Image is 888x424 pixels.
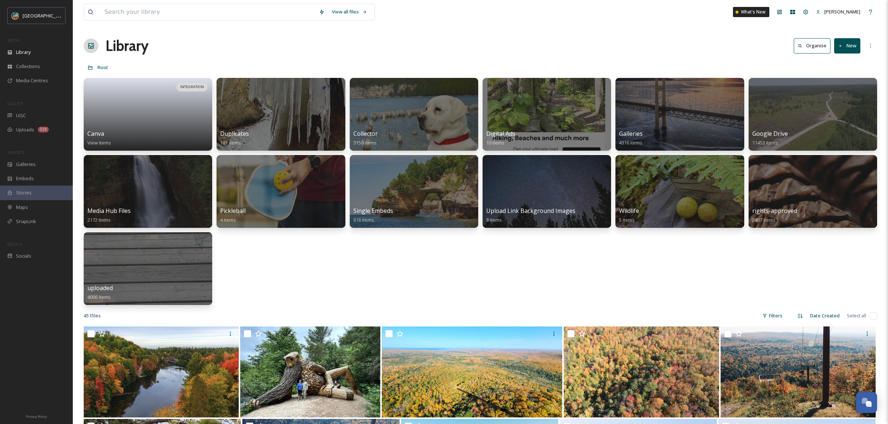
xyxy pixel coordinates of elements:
[752,139,778,146] span: 11453 items
[733,7,769,17] a: What's New
[220,130,249,146] a: Duplicates181 items
[752,207,797,215] span: rights-approved
[84,312,101,319] span: 451 file s
[23,12,94,19] span: [GEOGRAPHIC_DATA][US_STATE]
[7,150,24,155] span: WIDGETS
[486,207,575,223] a: Upload Link Background Images8 items
[752,207,797,223] a: rights-approved2407 items
[353,207,393,215] span: Single Embeds
[619,130,643,138] span: Galleries
[564,326,719,417] img: ext_1759811221.732255_Agonzalez8502@gmail.com-IMG_0419.jpeg
[486,207,575,215] span: Upload Link Background Images
[759,309,786,323] div: Filters
[353,207,393,223] a: Single Embeds616 items
[106,35,148,57] a: Library
[98,64,108,71] span: Root
[12,12,19,19] img: Snapsea%20Profile.jpg
[752,130,788,146] a: Google Drive11453 items
[16,161,36,168] span: Galleries
[180,84,204,90] span: INTEGRATION
[794,38,830,53] button: Organise
[220,217,236,223] span: 4 items
[16,218,36,225] span: SnapLink
[16,175,34,182] span: Embeds
[486,130,515,146] a: Digital Ads10 items
[486,217,502,223] span: 8 items
[84,326,239,417] img: ext_1759854924.794692_photoby.hwescott@gmail.com-DSC02965.jpeg
[619,207,639,223] a: Wildlife5 items
[856,392,877,413] button: Open Chat
[353,130,378,138] span: Collector
[7,37,20,43] span: MEDIA
[806,309,843,323] div: Date Created
[87,130,104,138] span: Canva
[619,217,635,223] span: 5 items
[16,126,34,133] span: Uploads
[84,78,212,151] a: INTEGRATIONCanvaView Items
[328,5,371,19] a: View all files
[87,207,131,215] span: Media Hub Files
[847,312,866,319] span: Select all
[38,127,49,132] div: 329
[353,139,377,146] span: 3150 items
[87,285,113,300] a: uploaded4006 items
[240,326,380,417] img: ext_1759852917.612988_Gougeonathome@charter.net-IMG_2466.jpeg
[16,204,28,211] span: Maps
[486,130,515,138] span: Digital Ads
[834,38,860,53] button: New
[101,4,315,20] input: Search your library
[98,63,108,72] a: Root
[721,326,876,417] img: ext_1759811216.113866_Agonzalez8502@gmail.com-FA26BA38-83B5-4FAC-A0C3-5155B2E7765E.jpeg
[486,139,504,146] span: 10 items
[824,8,860,15] span: [PERSON_NAME]
[220,207,246,215] span: Pickleball
[7,101,23,106] span: COLLECT
[87,207,131,223] a: Media Hub Files2172 items
[220,207,246,223] a: Pickleball4 items
[353,217,374,223] span: 616 items
[812,5,864,19] a: [PERSON_NAME]
[7,241,22,247] span: SOCIALS
[16,253,31,259] span: Socials
[16,49,31,56] span: Library
[752,130,788,138] span: Google Drive
[87,139,111,146] span: View Items
[16,63,40,70] span: Collections
[220,139,241,146] span: 181 items
[353,130,378,146] a: Collector3150 items
[16,77,48,84] span: Media Centres
[619,207,639,215] span: Wildlife
[382,326,562,417] img: ext_1759837084.97168_courtneyvallone@yahoo.com-inbound3484951897904802806.jpg
[87,294,111,300] span: 4006 items
[16,189,32,196] span: Stories
[26,414,47,419] span: Privacy Policy
[752,217,776,223] span: 2407 items
[619,139,642,146] span: 4316 items
[87,284,113,292] span: uploaded
[16,112,26,119] span: UGC
[87,217,111,223] span: 2172 items
[220,130,249,138] span: Duplicates
[26,412,47,420] a: Privacy Policy
[619,130,643,146] a: Galleries4316 items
